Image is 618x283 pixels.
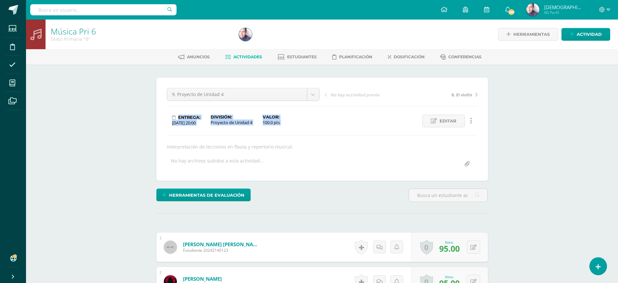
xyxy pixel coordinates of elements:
img: 45x45 [164,241,177,254]
h1: Música Pri 6 [51,27,231,36]
a: 8. El violín [401,91,478,98]
span: No hay actividad previa [330,92,379,98]
span: Entrega: [178,115,200,120]
span: 8. El violín [452,92,472,98]
span: Planificación [339,54,372,59]
span: 558 [508,8,515,16]
span: Actividad [577,28,602,40]
div: No hay archivos subidos a esta actividad... [171,158,264,170]
a: Herramientas de evaluación [156,189,251,201]
span: [DEMOGRAPHIC_DATA] [544,4,583,10]
a: [PERSON_NAME] [183,276,261,282]
a: Estudiantes [278,52,317,62]
a: 9. Proyecto de Unidad 4 [167,88,319,101]
span: Herramientas de evaluación [169,189,244,201]
div: Sexto Primaria 'B' [51,36,231,42]
span: Anuncios [187,54,210,59]
span: Actividades [233,54,262,59]
span: Mi Perfil [544,10,583,15]
a: 0 [420,240,433,255]
img: bb97c0accd75fe6aba3753b3e15f42da.png [526,3,539,16]
a: Actividades [225,52,262,62]
span: Conferencias [448,54,481,59]
a: Conferencias [440,52,481,62]
span: Estudiante 2024Z140123 [183,248,261,253]
div: Nota: [439,240,460,245]
label: Valor: [263,115,280,120]
a: Herramientas [498,28,558,41]
span: Editar [440,115,456,127]
span: Dosificación [394,54,425,59]
a: Anuncios [178,52,210,62]
a: Música Pri 6 [51,26,96,37]
input: Busca un estudiante aquí... [409,189,487,202]
div: [DATE] 20:00 [172,120,200,126]
a: Actividad [561,28,610,41]
span: 95.00 [439,243,460,254]
a: [PERSON_NAME] [PERSON_NAME] [183,241,261,248]
label: División: [211,115,252,120]
span: Herramientas [513,28,550,40]
div: Nota: [439,275,460,279]
div: Interpretación de lecciones en flauta y repertorio musical. [164,144,480,150]
div: 100.0 pts [263,120,280,125]
input: Busca un usuario... [30,4,177,15]
span: 9. Proyecto de Unidad 4 [172,88,302,101]
a: Planificación [332,52,372,62]
div: Proyecto de Unidad 4 [211,120,252,125]
a: Dosificación [388,52,425,62]
img: bb97c0accd75fe6aba3753b3e15f42da.png [239,28,252,41]
span: Estudiantes [287,54,317,59]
